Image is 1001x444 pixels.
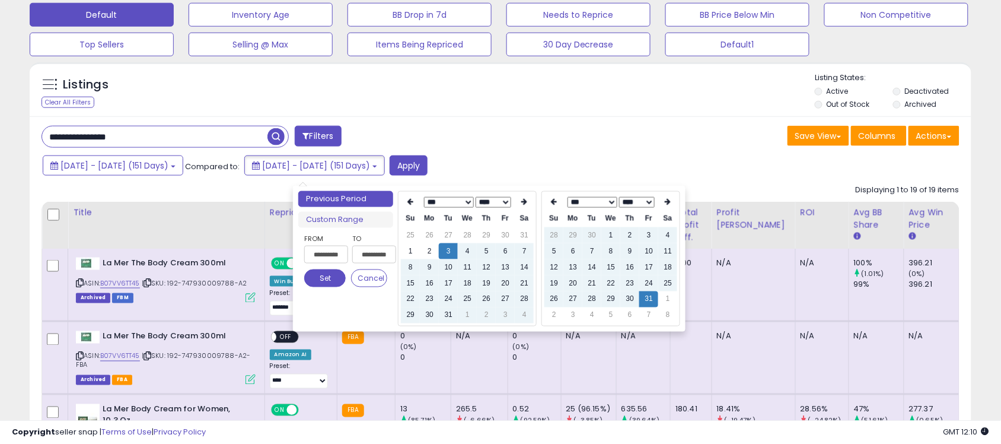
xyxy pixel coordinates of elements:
button: BB Price Below Min [665,3,809,27]
small: (0%) [400,342,417,352]
small: (0%) [513,342,530,352]
td: 28 [582,291,601,307]
td: 4 [658,227,677,243]
th: Tu [439,211,458,227]
b: La Mer The Body Cream 300ml [103,258,247,272]
td: 10 [439,259,458,275]
th: Fr [496,211,515,227]
strong: Copyright [12,426,55,437]
td: 14 [582,259,601,275]
td: 3 [563,307,582,324]
td: 5 [544,243,563,259]
td: 30 [620,291,639,307]
div: 99% [854,279,904,290]
button: Non Competitive [824,3,968,27]
small: FBA [342,404,364,417]
td: 6 [563,243,582,259]
img: 318FIzMlj2L._SL40_.jpg [76,404,100,428]
div: 0 [513,331,561,342]
div: ROI [801,207,844,219]
td: 7 [582,243,601,259]
b: La Mer Body Cream for Women, 10.3 Oz [103,404,247,429]
span: 2025-10-10 12:10 GMT [943,426,989,437]
td: 2 [420,243,439,259]
td: 27 [439,227,458,243]
div: N/A [717,258,786,268]
td: 18 [658,259,677,275]
td: 7 [515,243,534,259]
td: 3 [496,307,515,324]
td: 1 [601,227,620,243]
td: 21 [515,275,534,291]
button: [DATE] - [DATE] (151 Days) [43,156,183,176]
td: 12 [477,259,496,275]
td: 31 [639,291,658,307]
div: ASIN: [76,331,256,383]
td: 3 [439,243,458,259]
td: 17 [439,275,458,291]
div: Win BuyBox * [270,276,316,287]
div: Displaying 1 to 19 of 19 items [856,185,959,196]
button: Inventory Age [189,3,333,27]
div: 396.21 [909,258,959,268]
button: Default1 [665,33,809,56]
span: FBM [112,293,133,303]
td: 23 [420,291,439,307]
td: 9 [620,243,639,259]
button: Filters [295,126,341,147]
td: 14 [515,259,534,275]
td: 12 [544,259,563,275]
td: 23 [620,275,639,291]
span: [DATE] - [DATE] (151 Days) [262,160,370,172]
div: Repricing [270,207,332,219]
div: Amazon AI [270,350,311,360]
td: 26 [420,227,439,243]
div: ASIN: [76,258,256,302]
td: 4 [458,243,477,259]
div: 0 [400,353,451,363]
div: Clear All Filters [42,97,94,108]
th: Su [544,211,563,227]
span: FBA [112,375,132,385]
td: 1 [401,243,420,259]
span: Listings that have been deleted from Seller Central [76,293,110,303]
td: 28 [458,227,477,243]
td: 29 [563,227,582,243]
td: 15 [601,259,620,275]
span: Listings that have been deleted from Seller Central [76,375,110,385]
small: (1.01%) [862,269,884,278]
th: Mo [420,211,439,227]
div: 100% [854,258,904,268]
td: 29 [477,227,496,243]
div: N/A [801,331,840,342]
div: Title [73,207,260,219]
small: Avg BB Share. [854,231,861,242]
div: 13 [400,404,451,415]
th: Th [477,211,496,227]
th: Sa [658,211,677,227]
div: 0 [513,353,561,363]
label: To [352,233,387,245]
div: N/A [621,331,661,342]
td: 8 [601,243,620,259]
button: Items Being Repriced [348,33,492,56]
a: Privacy Policy [154,426,206,437]
span: Compared to: [185,161,240,172]
span: Columns [859,130,896,142]
td: 26 [544,291,563,307]
label: Out of Stock [827,99,870,109]
td: 30 [496,227,515,243]
div: 277.37 [909,404,959,415]
th: Th [620,211,639,227]
div: N/A [909,331,950,342]
td: 28 [515,291,534,307]
td: 7 [639,307,658,324]
button: Cancel [351,269,388,287]
label: From [304,233,346,245]
li: Previous Period [298,191,393,207]
td: 11 [458,259,477,275]
td: 27 [496,291,515,307]
td: 2 [477,307,496,324]
td: 8 [658,307,677,324]
td: 29 [601,291,620,307]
